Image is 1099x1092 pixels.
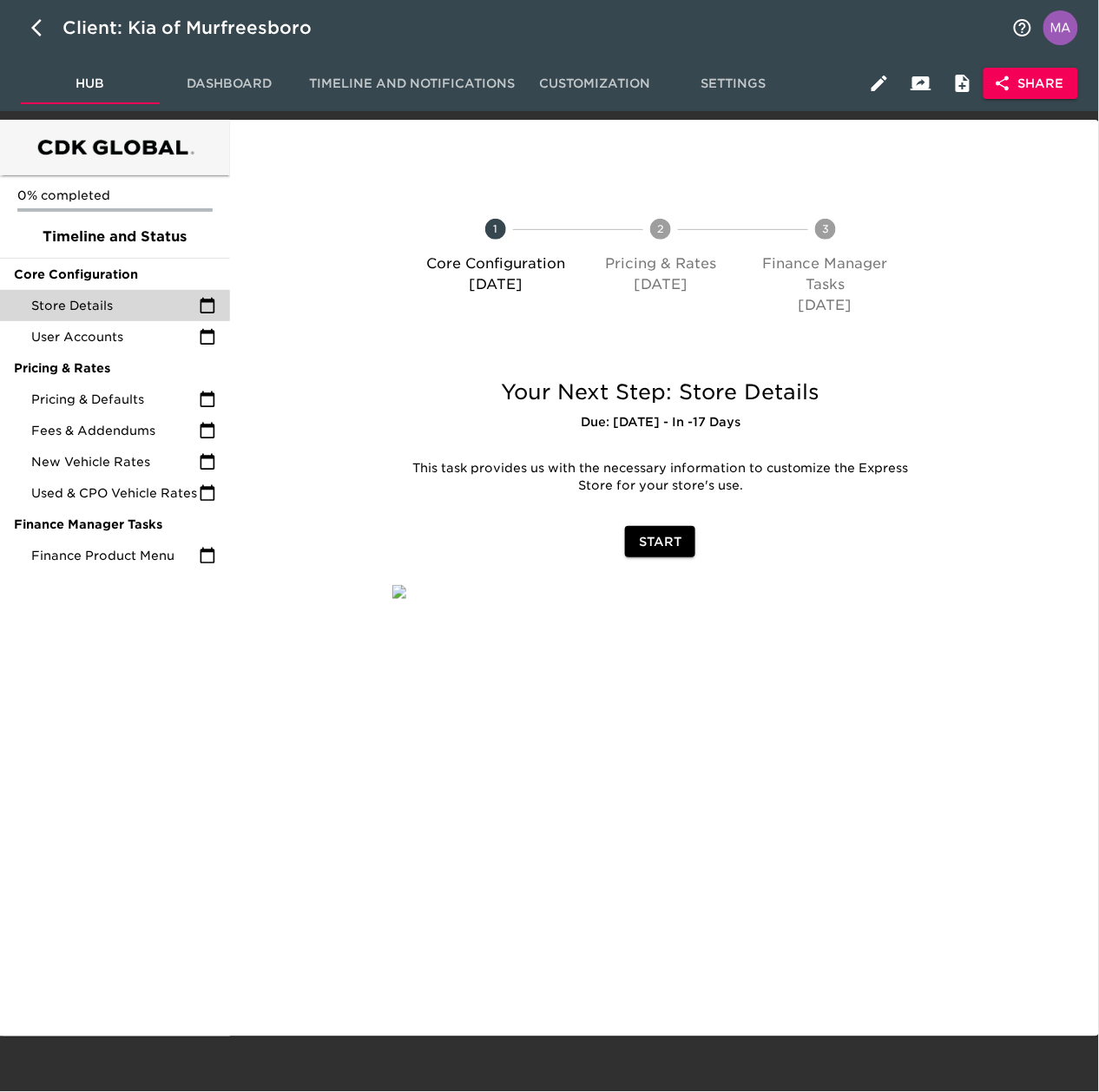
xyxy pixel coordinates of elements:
[63,14,336,42] div: Client: Kia of Murfreesboro
[639,531,681,553] span: Start
[31,484,199,502] span: Used & CPO Vehicle Rates
[17,187,213,204] p: 0% completed
[859,62,900,104] button: Edit Hub
[1002,7,1043,49] button: notifications
[170,73,288,95] span: Dashboard
[14,227,216,247] span: Timeline and Status
[392,585,406,599] img: qkibX1zbU72zw90W6Gan%2FTemplates%2FRjS7uaFIXtg43HUzxvoG%2F3e51d9d6-1114-4229-a5bf-f5ca567b6beb.jpg
[31,328,199,345] span: User Accounts
[309,73,515,95] span: Timeline and Notifications
[31,391,199,408] span: Pricing & Defaults
[392,378,928,406] h5: Your Next Step: Store Details
[392,413,928,432] h6: Due: [DATE] - In -17 Days
[984,68,1078,100] button: Share
[420,274,571,295] p: [DATE]
[420,253,571,274] p: Core Configuration
[675,73,793,95] span: Settings
[657,222,664,235] text: 2
[31,73,149,95] span: Hub
[585,253,736,274] p: Pricing & Rates
[494,222,498,235] text: 1
[31,422,199,439] span: Fees & Addendums
[31,547,199,564] span: Finance Product Menu
[14,516,216,533] span: Finance Manager Tasks
[997,73,1064,95] span: Share
[31,297,199,314] span: Store Details
[942,62,984,104] button: Internal Notes and Comments
[14,359,216,377] span: Pricing & Rates
[822,222,829,235] text: 3
[750,295,901,316] p: [DATE]
[625,526,695,558] button: Start
[585,274,736,295] p: [DATE]
[536,73,654,95] span: Customization
[900,62,942,104] button: Client View
[31,453,199,470] span: New Vehicle Rates
[750,253,901,295] p: Finance Manager Tasks
[1043,10,1078,45] img: Profile
[14,266,216,283] span: Core Configuration
[405,460,915,495] p: This task provides us with the necessary information to customize the Express Store for your stor...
